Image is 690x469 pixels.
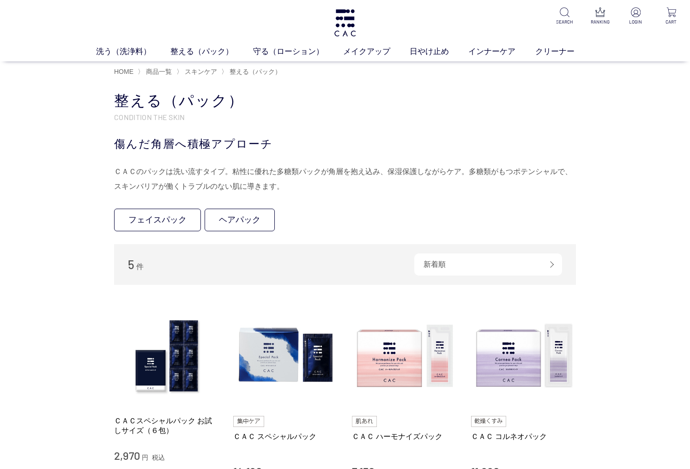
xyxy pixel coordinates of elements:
[553,18,576,25] p: SEARCH
[352,432,457,441] a: ＣＡＣ ハーモナイズパック
[253,46,343,57] a: 守る（ローション）
[410,46,468,57] a: 日やけ止め
[233,432,339,441] a: ＣＡＣ スペシャルパック
[352,303,457,409] img: ＣＡＣ ハーモナイズパック
[352,416,377,427] img: 肌あれ
[589,18,611,25] p: RANKING
[114,68,133,75] a: HOME
[114,209,201,231] a: フェイスパック
[233,416,265,427] img: 集中ケア
[185,68,217,75] span: スキンケア
[142,454,148,461] span: 円
[176,67,219,76] li: 〉
[114,303,219,409] img: ＣＡＣスペシャルパック お試しサイズ（６包）
[333,9,357,36] img: logo
[535,46,594,57] a: クリーナー
[624,7,647,25] a: LOGIN
[114,449,140,462] span: 2,970
[228,68,281,75] a: 整える（パック）
[471,303,576,409] img: ＣＡＣ コルネオパック
[468,46,535,57] a: インナーケア
[138,67,174,76] li: 〉
[96,46,170,57] a: 洗う（洗浄料）
[660,7,683,25] a: CART
[233,303,339,409] img: ＣＡＣ スペシャルパック
[624,18,647,25] p: LOGIN
[114,91,576,111] h1: 整える（パック）
[471,416,507,427] img: 乾燥くすみ
[144,68,172,75] a: 商品一覧
[183,68,217,75] a: スキンケア
[114,416,219,436] a: ＣＡＣスペシャルパック お試しサイズ（６包）
[660,18,683,25] p: CART
[230,68,281,75] span: 整える（パック）
[343,46,410,57] a: メイクアップ
[136,263,144,271] span: 件
[128,257,134,271] span: 5
[471,432,576,441] a: ＣＡＣ コルネオパック
[205,209,275,231] a: ヘアパック
[114,112,576,122] p: CONDITION THE SKIN
[170,46,253,57] a: 整える（パック）
[114,136,576,152] div: 傷んだ角層へ積極アプローチ
[589,7,611,25] a: RANKING
[114,164,576,194] div: ＣＡＣのパックは洗い流すタイプ。粘性に優れた多糖類パックが角層を抱え込み、保湿保護しながらケア。多糖類がもつポテンシャルで、スキンバリアが働くトラブルのない肌に導きます。
[221,67,284,76] li: 〉
[553,7,576,25] a: SEARCH
[414,253,562,276] div: 新着順
[152,454,165,461] span: 税込
[146,68,172,75] span: 商品一覧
